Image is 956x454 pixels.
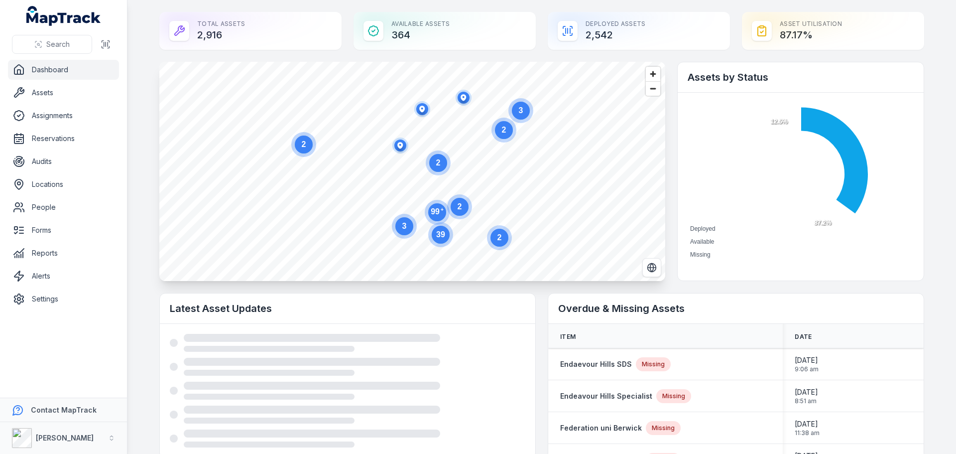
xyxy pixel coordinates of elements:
[8,151,119,171] a: Audits
[690,238,714,245] span: Available
[8,60,119,80] a: Dashboard
[12,35,92,54] button: Search
[302,140,306,149] text: 2
[8,197,119,217] a: People
[31,406,97,414] strong: Contact MapTrack
[436,158,441,167] text: 2
[795,355,819,373] time: 8/1/2025, 9:06:46 AM
[795,397,818,405] span: 8:51 am
[560,423,642,433] a: Federation uni Berwick
[795,429,820,437] span: 11:38 am
[431,207,444,216] text: 99
[795,365,819,373] span: 9:06 am
[560,391,652,401] a: Endeavour Hills Specialist
[519,106,523,115] text: 3
[795,387,818,397] span: [DATE]
[8,174,119,194] a: Locations
[441,207,444,212] tspan: +
[646,81,660,96] button: Zoom out
[636,357,671,371] div: Missing
[8,83,119,103] a: Assets
[8,243,119,263] a: Reports
[795,333,812,341] span: Date
[8,220,119,240] a: Forms
[497,233,502,242] text: 2
[795,355,819,365] span: [DATE]
[646,421,681,435] div: Missing
[795,387,818,405] time: 8/1/2025, 8:51:18 AM
[690,225,716,232] span: Deployed
[646,67,660,81] button: Zoom in
[688,70,914,84] h2: Assets by Status
[795,419,820,437] time: 7/22/2025, 11:38:59 AM
[402,222,407,230] text: 3
[159,62,665,281] canvas: Map
[795,419,820,429] span: [DATE]
[8,106,119,126] a: Assignments
[458,202,462,211] text: 2
[558,302,914,315] h2: Overdue & Missing Assets
[46,39,70,49] span: Search
[690,251,711,258] span: Missing
[656,389,691,403] div: Missing
[502,126,506,134] text: 2
[8,289,119,309] a: Settings
[8,129,119,149] a: Reservations
[560,359,632,369] a: Endaevour Hills SDS
[36,434,94,442] strong: [PERSON_NAME]
[8,266,119,286] a: Alerts
[560,333,576,341] span: Item
[642,258,661,277] button: Switch to Satellite View
[170,302,525,315] h2: Latest Asset Updates
[436,230,445,239] text: 39
[26,6,101,26] a: MapTrack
